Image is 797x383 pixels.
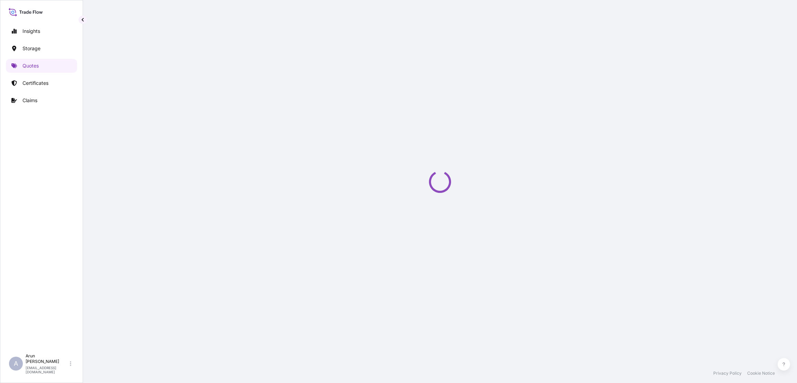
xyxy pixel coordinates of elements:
[22,45,40,52] p: Storage
[6,93,77,107] a: Claims
[6,42,77,55] a: Storage
[6,59,77,73] a: Quotes
[26,366,68,374] p: [EMAIL_ADDRESS][DOMAIN_NAME]
[22,28,40,35] p: Insights
[14,360,18,367] span: A
[22,97,37,104] p: Claims
[713,371,742,376] a: Privacy Policy
[747,371,775,376] a: Cookie Notice
[6,24,77,38] a: Insights
[26,353,68,364] p: Arun [PERSON_NAME]
[6,76,77,90] a: Certificates
[22,80,48,87] p: Certificates
[22,62,39,69] p: Quotes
